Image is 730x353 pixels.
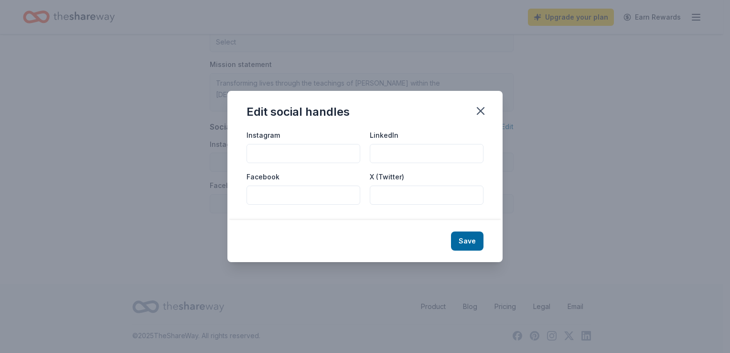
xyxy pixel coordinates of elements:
label: LinkedIn [370,131,398,140]
label: X (Twitter) [370,172,404,182]
div: Edit social handles [247,104,350,120]
label: Facebook [247,172,279,182]
button: Save [451,232,483,251]
label: Instagram [247,131,280,140]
